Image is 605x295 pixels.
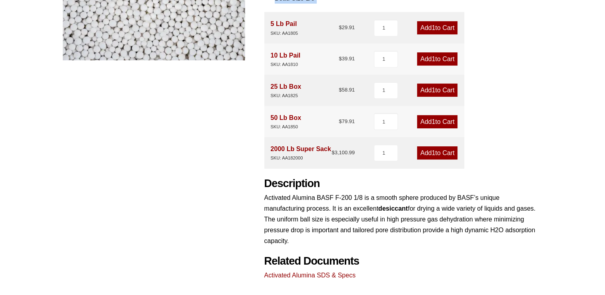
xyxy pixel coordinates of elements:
[271,123,301,131] div: SKU: AA1850
[339,118,355,124] bdi: 79.91
[264,272,356,279] a: Activated Alumina SDS & Specs
[271,92,301,100] div: SKU: AA1825
[339,87,355,93] bdi: 58.91
[339,24,341,30] span: $
[432,24,435,31] span: 1
[331,149,334,155] span: $
[417,84,457,97] a: Add1to Cart
[432,149,435,156] span: 1
[271,112,301,131] div: 50 Lb Box
[331,149,355,155] bdi: 3,100.99
[271,144,331,162] div: 2000 Lb Super Sack
[271,50,301,68] div: 10 Lb Pail
[264,177,543,190] h2: Description
[264,192,543,247] p: Activated Alumina BASF F-200 1/8 is a smooth sphere produced by BASF’s unique manufacturing proce...
[339,87,341,93] span: $
[339,118,341,124] span: $
[271,18,298,37] div: 5 Lb Pail
[417,146,457,159] a: Add1to Cart
[432,56,435,62] span: 1
[417,52,457,66] a: Add1to Cart
[378,205,408,212] strong: desiccant
[271,30,298,37] div: SKU: AA1805
[339,56,341,62] span: $
[432,87,435,94] span: 1
[271,61,301,68] div: SKU: AA1810
[271,154,331,162] div: SKU: AA182000
[339,24,355,30] bdi: 29.91
[271,81,301,100] div: 25 Lb Box
[417,115,457,128] a: Add1to Cart
[432,118,435,125] span: 1
[339,56,355,62] bdi: 39.91
[417,21,457,34] a: Add1to Cart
